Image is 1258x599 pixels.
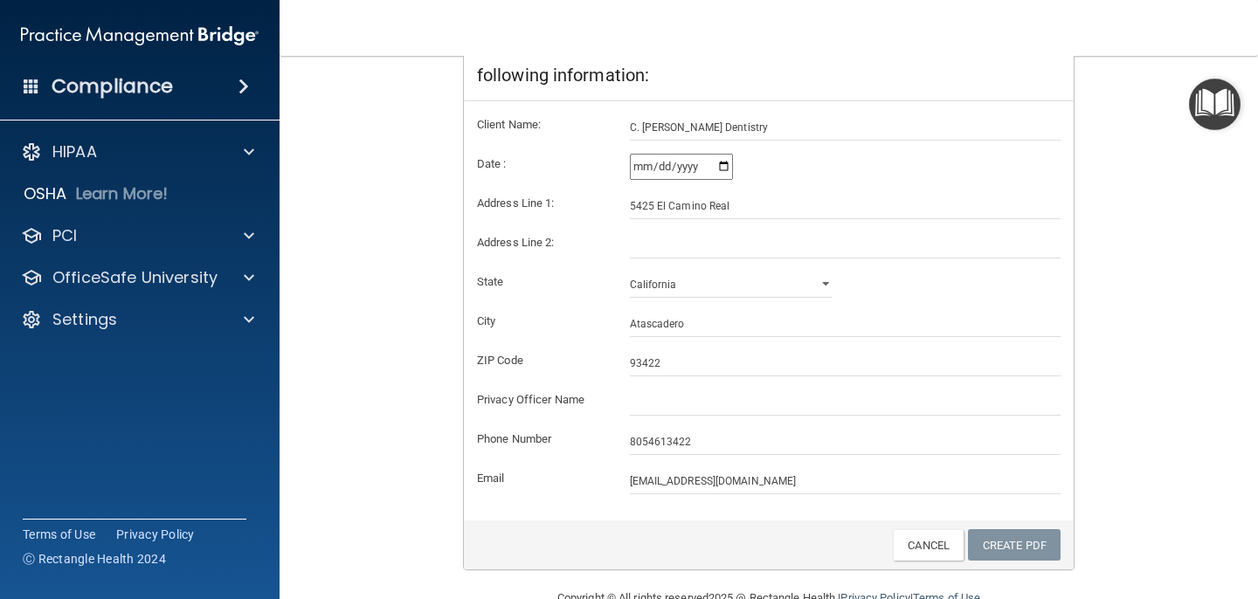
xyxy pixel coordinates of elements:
label: City [464,311,617,332]
span: Ⓒ Rectangle Health 2024 [23,550,166,568]
div: To create the Notice of Privacy Practices document, please provide the following information: [464,18,1074,101]
a: Settings [21,309,254,330]
p: PCI [52,225,77,246]
a: PCI [21,225,254,246]
img: PMB logo [21,18,259,53]
iframe: Drift Widget Chat Controller [956,475,1237,545]
label: Phone Number [464,429,617,450]
label: Address Line 1: [464,193,617,214]
p: OfficeSafe University [52,267,218,288]
p: Settings [52,309,117,330]
p: HIPAA [52,141,97,162]
a: Privacy Policy [116,526,195,543]
label: Client Name: [464,114,617,135]
label: State [464,272,617,293]
a: Cancel [893,529,964,561]
label: Privacy Officer Name [464,389,617,410]
label: Email [464,468,617,489]
p: OSHA [24,183,67,204]
label: Address Line 2: [464,232,617,253]
label: ZIP Code [464,350,617,371]
button: Open Resource Center [1189,79,1241,130]
a: Terms of Use [23,526,95,543]
label: Date : [464,154,617,175]
a: OfficeSafe University [21,267,254,288]
p: Learn More! [76,183,169,204]
a: HIPAA [21,141,254,162]
input: _____ [630,350,1061,376]
h4: Compliance [52,74,173,99]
